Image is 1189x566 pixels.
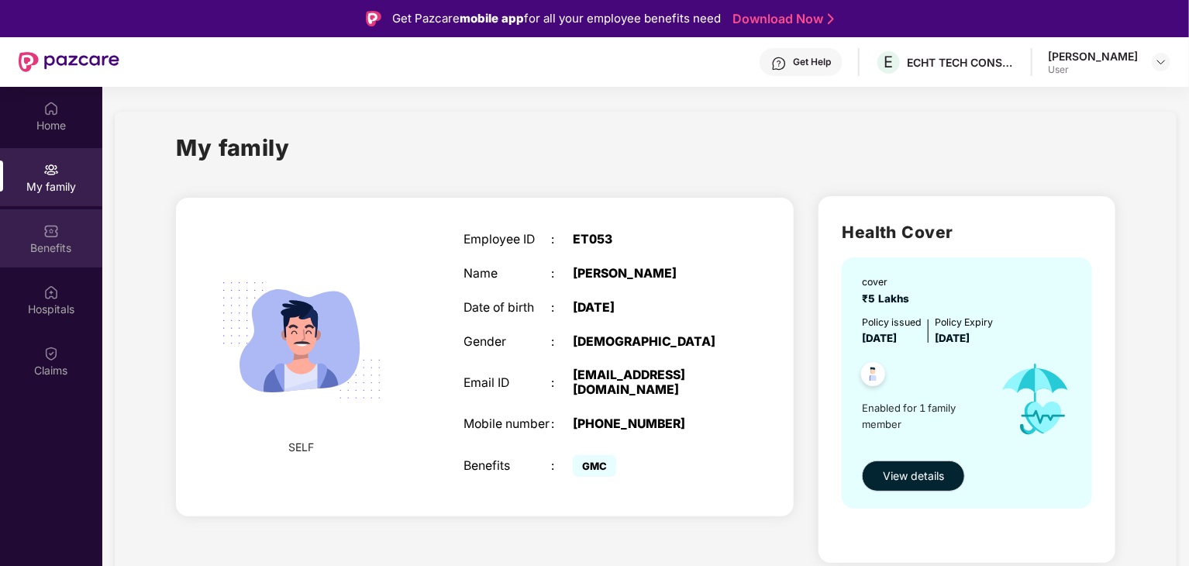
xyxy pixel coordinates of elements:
[176,130,290,165] h1: My family
[551,376,573,391] div: :
[862,274,915,289] div: cover
[862,292,915,305] span: ₹5 Lakhs
[464,301,551,316] div: Date of birth
[43,101,59,116] img: svg+xml;base64,PHN2ZyBpZD0iSG9tZSIgeG1sbnM9Imh0dHA6Ly93d3cudzMub3JnLzIwMDAvc3ZnIiB3aWR0aD0iMjAiIG...
[464,267,551,281] div: Name
[392,9,721,28] div: Get Pazcare for all your employee benefits need
[464,233,551,247] div: Employee ID
[793,56,831,68] div: Get Help
[43,223,59,239] img: svg+xml;base64,PHN2ZyBpZD0iQmVuZWZpdHMiIHhtbG5zPSJodHRwOi8vd3d3LnczLm9yZy8yMDAwL3N2ZyIgd2lkdGg9Ij...
[573,267,726,281] div: [PERSON_NAME]
[551,267,573,281] div: :
[551,301,573,316] div: :
[573,301,726,316] div: [DATE]
[573,455,616,477] span: GMC
[862,332,897,344] span: [DATE]
[1048,49,1138,64] div: [PERSON_NAME]
[854,357,892,395] img: svg+xml;base64,PHN2ZyB4bWxucz0iaHR0cDovL3d3dy53My5vcmcvMjAwMC9zdmciIHdpZHRoPSI0OC45NDMiIGhlaWdodD...
[1155,56,1167,68] img: svg+xml;base64,PHN2ZyBpZD0iRHJvcGRvd24tMzJ4MzIiIHhtbG5zPSJodHRwOi8vd3d3LnczLm9yZy8yMDAwL3N2ZyIgd2...
[43,162,59,178] img: svg+xml;base64,PHN2ZyB3aWR0aD0iMjAiIGhlaWdodD0iMjAiIHZpZXdCb3g9IjAgMCAyMCAyMCIgZmlsbD0ibm9uZSIgeG...
[460,11,524,26] strong: mobile app
[987,347,1084,452] img: icon
[366,11,381,26] img: Logo
[828,11,834,27] img: Stroke
[573,368,726,398] div: [EMAIL_ADDRESS][DOMAIN_NAME]
[862,461,965,492] button: View details
[862,400,986,432] span: Enabled for 1 family member
[464,376,551,391] div: Email ID
[551,417,573,432] div: :
[551,335,573,350] div: :
[935,332,970,344] span: [DATE]
[883,468,944,485] span: View details
[203,242,400,439] img: svg+xml;base64,PHN2ZyB4bWxucz0iaHR0cDovL3d3dy53My5vcmcvMjAwMC9zdmciIHdpZHRoPSIyMjQiIGhlaWdodD0iMT...
[573,417,726,432] div: [PHONE_NUMBER]
[551,233,573,247] div: :
[573,335,726,350] div: [DEMOGRAPHIC_DATA]
[43,285,59,300] img: svg+xml;base64,PHN2ZyBpZD0iSG9zcGl0YWxzIiB4bWxucz0iaHR0cDovL3d3dy53My5vcmcvMjAwMC9zdmciIHdpZHRoPS...
[289,439,315,456] span: SELF
[464,417,551,432] div: Mobile number
[464,459,551,474] div: Benefits
[907,55,1015,70] div: ECHT TECH CONSULTANCY SERVICES PRIVATE LIMITED
[884,53,894,71] span: E
[551,459,573,474] div: :
[19,52,119,72] img: New Pazcare Logo
[1048,64,1138,76] div: User
[771,56,787,71] img: svg+xml;base64,PHN2ZyBpZD0iSGVscC0zMngzMiIgeG1sbnM9Imh0dHA6Ly93d3cudzMub3JnLzIwMDAvc3ZnIiB3aWR0aD...
[43,346,59,361] img: svg+xml;base64,PHN2ZyBpZD0iQ2xhaW0iIHhtbG5zPSJodHRwOi8vd3d3LnczLm9yZy8yMDAwL3N2ZyIgd2lkdGg9IjIwIi...
[935,315,993,330] div: Policy Expiry
[464,335,551,350] div: Gender
[573,233,726,247] div: ET053
[862,315,922,330] div: Policy issued
[732,11,829,27] a: Download Now
[842,219,1092,245] h2: Health Cover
